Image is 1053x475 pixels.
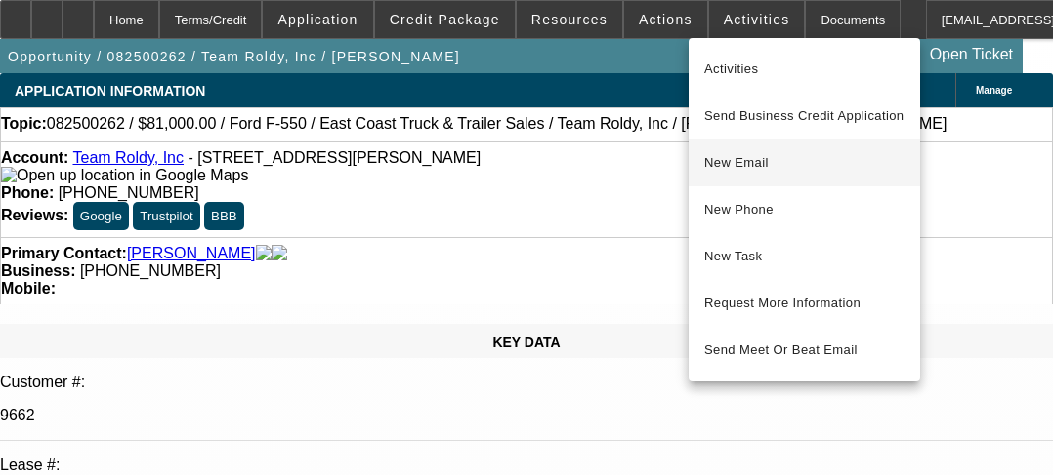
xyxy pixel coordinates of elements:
[704,104,905,128] span: Send Business Credit Application
[704,198,905,221] span: New Phone
[704,58,905,81] span: Activities
[704,338,905,362] span: Send Meet Or Beat Email
[704,151,905,175] span: New Email
[704,292,905,315] span: Request More Information
[704,245,905,268] span: New Task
